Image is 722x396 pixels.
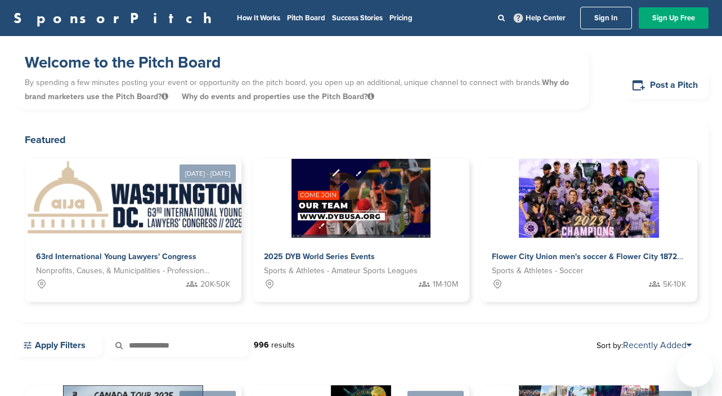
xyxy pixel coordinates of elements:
[663,278,686,291] span: 5K-10K
[200,278,230,291] span: 20K-50K
[287,14,325,23] a: Pitch Board
[180,164,236,183] div: [DATE] - [DATE]
[292,159,430,238] img: Sponsorpitch &
[253,159,469,302] a: Sponsorpitch & 2025 DYB World Series Events Sports & Athletes - Amateur Sports Leagues 1M-10M
[264,252,375,261] span: 2025 DYB World Series Events
[264,265,418,277] span: Sports & Athletes - Amateur Sports Leagues
[237,14,280,23] a: How It Works
[271,340,295,350] span: results
[639,7,708,29] a: Sign Up Free
[25,52,578,73] h1: Welcome to the Pitch Board
[512,11,568,25] a: Help Center
[580,7,632,29] a: Sign In
[36,252,196,261] span: 63rd International Young Lawyers' Congress
[25,141,241,302] a: [DATE] - [DATE] Sponsorpitch & 63rd International Young Lawyers' Congress Nonprofits, Causes, & M...
[25,159,248,238] img: Sponsorpitch &
[14,11,219,25] a: SponsorPitch
[254,340,269,350] strong: 996
[597,341,692,350] span: Sort by:
[25,132,697,148] h2: Featured
[433,278,458,291] span: 1M-10M
[519,159,659,238] img: Sponsorpitch &
[389,14,412,23] a: Pricing
[492,265,584,277] span: Sports & Athletes - Soccer
[182,92,374,101] span: Why do events and properties use the Pitch Board?
[481,159,697,302] a: Sponsorpitch & Flower City Union men's soccer & Flower City 1872 women's soccer Sports & Athletes...
[623,72,708,99] a: Post a Pitch
[36,265,213,277] span: Nonprofits, Causes, & Municipalities - Professional Development
[14,333,102,357] a: Apply Filters
[623,340,692,351] a: Recently Added
[332,14,383,23] a: Success Stories
[25,73,578,106] p: By spending a few minutes posting your event or opportunity on the pitch board, you open up an ad...
[677,351,713,387] iframe: Button to launch messaging window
